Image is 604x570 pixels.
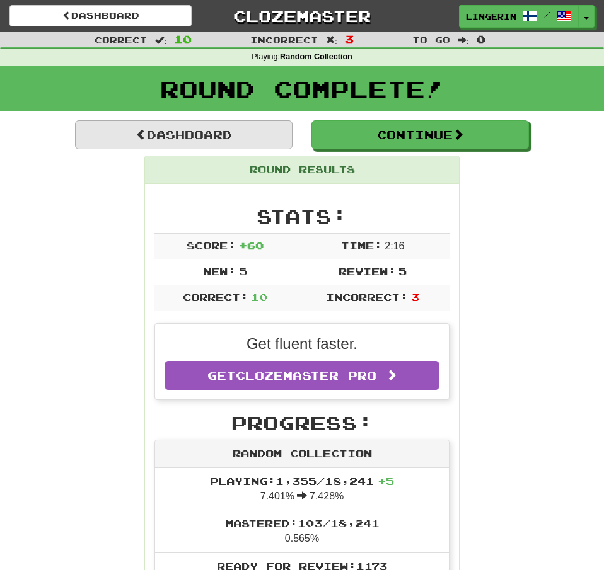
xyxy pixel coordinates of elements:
[326,35,337,44] span: :
[203,265,236,277] span: New:
[378,475,394,487] span: + 5
[155,440,449,468] div: Random Collection
[154,206,450,227] h2: Stats:
[458,35,469,44] span: :
[154,413,450,433] h2: Progress:
[477,33,485,45] span: 0
[210,475,394,487] span: Playing: 1,355 / 18,241
[239,239,264,251] span: + 60
[211,5,393,27] a: Clozemaster
[145,156,459,184] div: Round Results
[75,120,293,149] a: Dashboard
[411,291,419,303] span: 3
[459,5,579,28] a: LingeringWater3403 /
[155,510,449,553] li: 0.565%
[165,361,439,390] a: GetClozemaster Pro
[4,76,600,101] h1: Round Complete!
[239,265,247,277] span: 5
[311,120,529,149] button: Continue
[412,35,450,45] span: To go
[236,368,376,382] span: Clozemaster Pro
[187,239,236,251] span: Score:
[9,5,192,26] a: Dashboard
[155,468,449,511] li: 7.401% 7.428%
[183,291,248,303] span: Correct:
[339,265,396,277] span: Review:
[398,265,407,277] span: 5
[466,11,516,22] span: LingeringWater3403
[250,35,318,45] span: Incorrect
[385,241,404,251] span: 2 : 16
[165,333,439,355] p: Get fluent faster.
[251,291,267,303] span: 10
[326,291,408,303] span: Incorrect:
[155,35,166,44] span: :
[544,10,550,19] span: /
[174,33,192,45] span: 10
[95,35,148,45] span: Correct
[225,517,380,529] span: Mastered: 103 / 18,241
[345,33,354,45] span: 3
[280,52,352,61] strong: Random Collection
[341,239,382,251] span: Time:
